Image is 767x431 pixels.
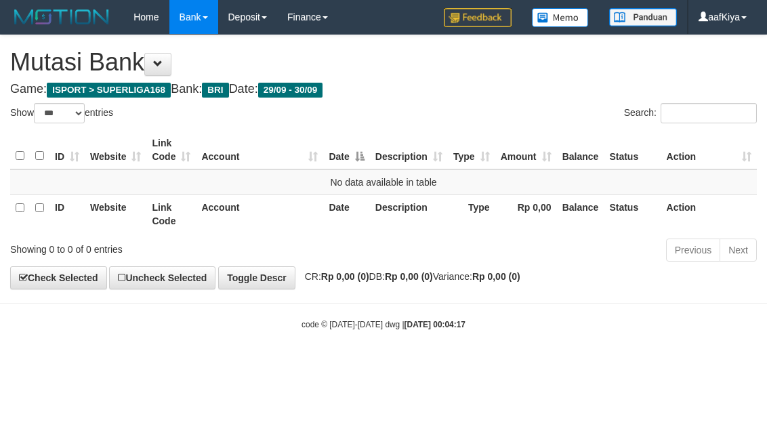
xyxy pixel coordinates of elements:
th: Website [85,194,146,233]
th: Date [323,194,369,233]
h1: Mutasi Bank [10,49,757,76]
div: Showing 0 to 0 of 0 entries [10,237,310,256]
strong: Rp 0,00 (0) [472,271,520,282]
strong: Rp 0,00 (0) [385,271,433,282]
th: Date: activate to sort column descending [323,131,369,169]
a: Next [720,239,757,262]
span: 29/09 - 30/09 [258,83,323,98]
span: ISPORT > SUPERLIGA168 [47,83,171,98]
small: code © [DATE]-[DATE] dwg | [302,320,465,329]
h4: Game: Bank: Date: [10,83,757,96]
input: Search: [661,103,757,123]
a: Toggle Descr [218,266,295,289]
th: Status [604,131,661,169]
td: No data available in table [10,169,757,195]
th: ID [49,194,85,233]
th: Website: activate to sort column ascending [85,131,146,169]
a: Uncheck Selected [109,266,215,289]
strong: [DATE] 00:04:17 [405,320,465,329]
img: Button%20Memo.svg [532,8,589,27]
th: Account: activate to sort column ascending [196,131,323,169]
th: Type [448,194,495,233]
th: Link Code: activate to sort column ascending [146,131,196,169]
th: Action: activate to sort column ascending [661,131,757,169]
span: CR: DB: Variance: [298,271,520,282]
th: Amount: activate to sort column ascending [495,131,557,169]
img: MOTION_logo.png [10,7,113,27]
label: Show entries [10,103,113,123]
th: ID: activate to sort column ascending [49,131,85,169]
label: Search: [624,103,757,123]
th: Action [661,194,757,233]
img: Feedback.jpg [444,8,512,27]
a: Previous [666,239,720,262]
select: Showentries [34,103,85,123]
strong: Rp 0,00 (0) [321,271,369,282]
img: panduan.png [609,8,677,26]
th: Balance [557,131,604,169]
a: Check Selected [10,266,107,289]
th: Link Code [146,194,196,233]
th: Status [604,194,661,233]
span: BRI [202,83,228,98]
th: Account [196,194,323,233]
th: Description [370,194,448,233]
th: Balance [557,194,604,233]
th: Description: activate to sort column ascending [370,131,448,169]
th: Type: activate to sort column ascending [448,131,495,169]
th: Rp 0,00 [495,194,557,233]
